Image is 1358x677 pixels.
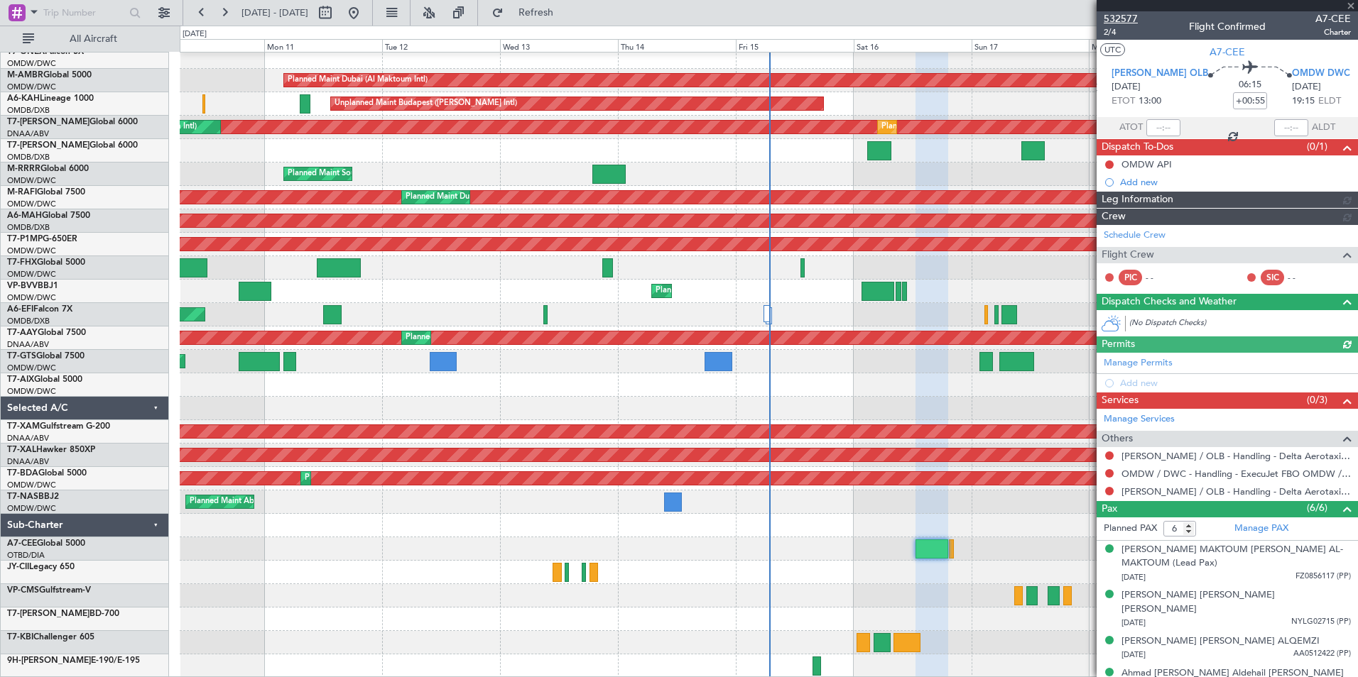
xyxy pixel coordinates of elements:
div: Sat 16 [854,39,972,52]
span: [DATE] [1292,80,1321,94]
span: 19:15 [1292,94,1315,109]
a: OMDW/DWC [7,269,56,280]
a: T7-AAYGlobal 7500 [7,329,86,337]
span: M-RRRR [7,165,40,173]
span: ETOT [1112,94,1135,109]
span: Pax [1102,501,1117,517]
label: Planned PAX [1104,522,1157,536]
span: A7-CEE [1210,45,1245,60]
div: Planned Maint Dubai (Al Maktoum Intl) [305,468,445,489]
div: Add new [1120,176,1351,188]
span: T7-[PERSON_NAME] [7,610,89,618]
a: VP-BVVBBJ1 [7,282,58,290]
span: ELDT [1318,94,1341,109]
div: [PERSON_NAME] [PERSON_NAME] [PERSON_NAME] [1121,588,1351,616]
a: DNAA/ABV [7,456,49,467]
a: OMDW/DWC [7,363,56,373]
div: [PERSON_NAME] MAKTOUM [PERSON_NAME] AL-MAKTOUM (Lead Pax) [1121,543,1351,571]
span: A7-CEE [7,539,37,548]
a: 9H-[PERSON_NAME]E-190/E-195 [7,656,140,665]
span: T7-[PERSON_NAME] [7,141,89,150]
div: Fri 15 [736,39,854,52]
a: M-AMBRGlobal 5000 [7,71,92,79]
a: DNAA/ABV [7,128,49,139]
span: T7-GTS [7,352,36,360]
span: T7-P1MP [7,235,43,243]
span: M-AMBR [7,71,43,79]
div: (No Dispatch Checks) [1129,317,1358,332]
div: Planned Maint Dubai (Al Maktoum Intl) [406,327,545,348]
a: OMDW/DWC [7,246,56,256]
span: T7-KBI [7,633,33,642]
a: OMDW/DWC [7,58,56,69]
a: OMDW/DWC [7,503,56,514]
span: T7-XAM [7,422,40,431]
div: [DATE] [183,28,207,40]
div: Planned Maint Southend [288,163,376,185]
span: T7-NAS [7,492,38,501]
div: Wed 13 [500,39,618,52]
a: A6-EFIFalcon 7X [7,305,72,314]
div: Mon 11 [264,39,382,52]
a: OMDW/DWC [7,386,56,397]
span: T7-AAY [7,329,38,337]
div: Planned Maint Dubai (Al Maktoum Intl) [656,280,795,302]
div: Planned Maint Dubai (Al Maktoum Intl) [406,187,545,208]
div: Planned Maint Dubai (Al Maktoum Intl) [288,70,428,91]
div: Planned Maint Dubai (Al Maktoum Intl) [881,116,1021,138]
span: VP-CMS [7,586,39,595]
span: [DATE] [1121,572,1146,583]
span: AA0512422 (PP) [1293,648,1351,660]
span: (0/3) [1307,392,1327,407]
span: Dispatch Checks and Weather [1102,294,1237,310]
span: All Aircraft [37,34,150,44]
span: T7-AIX [7,375,34,384]
a: [PERSON_NAME] / OLB - Handling - Delta Aerotaxi SRL [1121,450,1351,462]
span: T7-[PERSON_NAME] [7,118,89,126]
button: All Aircraft [16,28,154,50]
span: NYLG02715 (PP) [1291,616,1351,628]
a: T7-[PERSON_NAME]Global 6000 [7,118,138,126]
span: A7-CEE [1315,11,1351,26]
span: M-RAFI [7,188,37,197]
a: T7-NASBBJ2 [7,492,59,501]
span: JY-CII [7,563,29,571]
span: [DATE] [1112,80,1141,94]
a: T7-GTSGlobal 7500 [7,352,85,360]
span: ATOT [1119,121,1143,135]
a: DNAA/ABV [7,339,49,350]
span: T7-XAL [7,446,36,454]
span: T7-FHX [7,258,37,267]
a: Manage PAX [1234,522,1288,536]
span: VP-BVV [7,282,38,290]
a: OMDB/DXB [7,152,50,163]
div: Thu 14 [618,39,736,52]
span: OMDW DWC [1292,67,1350,81]
span: T7-BDA [7,469,38,478]
span: [DATE] [1121,649,1146,660]
a: VP-CMSGulfstream-V [7,586,91,595]
span: A6-MAH [7,211,42,220]
div: Flight Confirmed [1189,19,1266,34]
div: Unplanned Maint Budapest ([PERSON_NAME] Intl) [335,93,517,114]
a: OTBD/DIA [7,550,45,561]
span: [DATE] [1121,617,1146,628]
a: T7-P1MPG-650ER [7,235,77,243]
span: Others [1102,431,1133,447]
span: A6-KAH [7,94,40,103]
span: Dispatch To-Dos [1102,139,1173,155]
a: A6-KAHLineage 1000 [7,94,94,103]
a: OMDW/DWC [7,175,56,186]
span: Services [1102,392,1139,409]
div: OMDW API [1121,158,1172,170]
div: Sun 17 [972,39,1090,52]
span: [PERSON_NAME] OLB [1112,67,1208,81]
span: 532577 [1104,11,1138,26]
div: Planned Maint Abuja ([PERSON_NAME] Intl) [190,491,349,512]
a: JY-CIILegacy 650 [7,563,75,571]
a: T7-[PERSON_NAME]Global 6000 [7,141,138,150]
a: OMDW/DWC [7,292,56,303]
a: M-RAFIGlobal 7500 [7,188,85,197]
span: A6-EFI [7,305,33,314]
div: Sun 10 [147,39,265,52]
